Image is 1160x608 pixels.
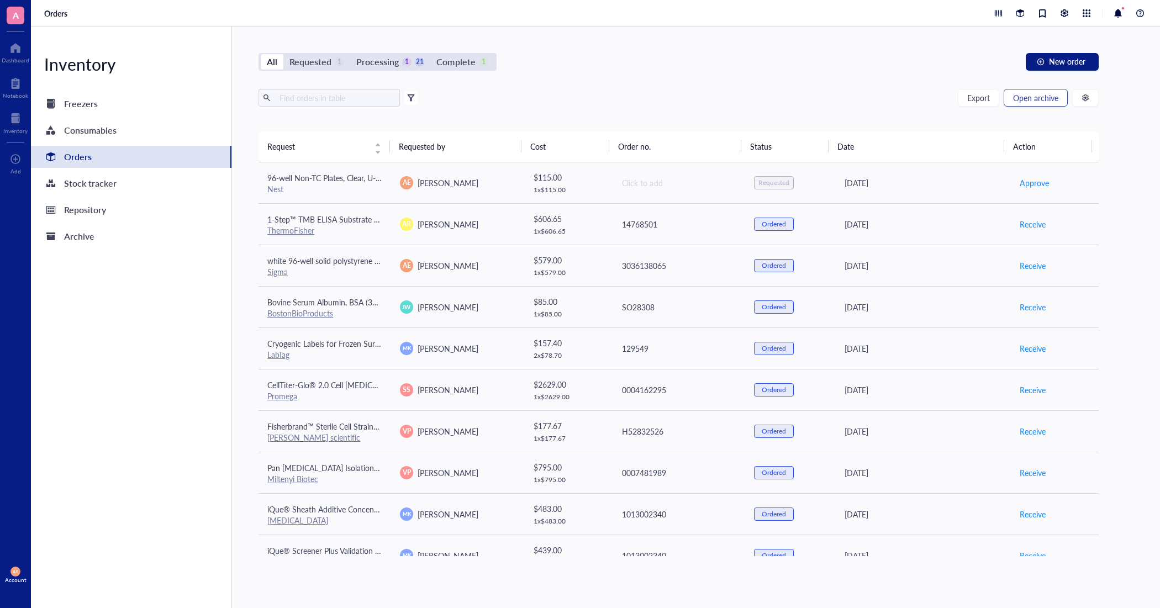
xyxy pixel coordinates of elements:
div: Complete [436,54,475,70]
div: Processing [356,54,399,70]
a: Orders [44,8,70,18]
span: AE [403,261,411,271]
span: Request [267,140,368,152]
a: [MEDICAL_DATA] [267,515,328,526]
span: SS [403,385,410,395]
div: Ordered [762,427,786,436]
span: Receive [1020,218,1046,230]
span: Receive [1020,467,1046,479]
td: H52832526 [612,410,745,452]
div: [DATE] [845,508,1001,520]
button: Export [958,89,999,107]
div: $ 85.00 [534,295,603,308]
span: Receive [1020,549,1046,562]
button: Open archive [1004,89,1068,107]
a: Dashboard [2,39,29,64]
span: CellTiter-Glo® 2.0 Cell [MEDICAL_DATA] [267,379,406,390]
div: $ 795.00 [534,461,603,473]
div: 1 [402,57,412,67]
div: $ 177.67 [534,420,603,432]
td: SO28308 [612,286,745,327]
th: Action [1004,131,1092,162]
button: Receive [1019,505,1046,523]
button: New order [1026,53,1099,71]
div: Ordered [762,303,786,311]
button: Receive [1019,298,1046,316]
div: Stock tracker [64,176,117,191]
div: Requested [758,178,789,187]
div: $ 606.65 [534,213,603,225]
span: Bovine Serum Albumin, BSA (3% in PBST) [267,297,409,308]
div: $ 115.00 [534,171,603,183]
span: white 96-well solid polystyrene plates/flat bottom [267,255,437,266]
td: 0004162295 [612,369,745,410]
span: Cryogenic Labels for Frozen Surfaces, SnapPEEL™, Dymo LW 550 - 1.125" x 0.625" + 0.437" Circle [267,338,603,349]
div: [DATE] [845,260,1001,272]
a: BostonBioProducts [267,308,333,319]
div: Click to add [622,177,736,189]
span: [PERSON_NAME] [418,177,478,188]
span: VP [403,468,411,478]
span: Receive [1020,508,1046,520]
a: Orders [31,146,231,168]
span: [PERSON_NAME] [418,219,478,230]
a: Freezers [31,93,231,115]
span: Fisherbrand™ Sterile Cell Strainers 70 um [267,421,408,432]
th: Status [741,131,829,162]
div: $ 157.40 [534,337,603,349]
input: Find orders in table [275,89,396,106]
div: segmented control [259,53,497,71]
div: 1 x $ 579.00 [534,268,603,277]
a: [PERSON_NAME] scientific [267,432,360,443]
a: LabTag [267,349,289,360]
span: MK [403,510,411,517]
div: 1 [335,57,344,67]
div: 3036138065 [622,260,736,272]
div: Account [5,577,27,583]
div: Ordered [762,344,786,353]
span: Approve [1020,177,1049,189]
div: 1 x $ 606.65 [534,227,603,236]
div: 1 x $ 85.00 [534,310,603,319]
span: Receive [1020,425,1046,437]
div: Ordered [762,551,786,560]
th: Requested by [390,131,521,162]
button: Receive [1019,381,1046,399]
div: [DATE] [845,177,1001,189]
div: Consumables [64,123,117,138]
div: [DATE] [845,549,1001,562]
div: 1013002340 [622,508,736,520]
th: Date [829,131,1004,162]
span: Pan [MEDICAL_DATA] Isolation Kit II, mouse [267,462,419,473]
div: 1 [479,57,488,67]
button: Receive [1019,422,1046,440]
span: [PERSON_NAME] [418,467,478,478]
span: A [13,8,19,22]
div: Freezers [64,96,98,112]
div: Notebook [3,92,28,99]
div: [DATE] [845,218,1001,230]
div: Orders [64,149,92,165]
div: 21 [415,57,424,67]
span: [PERSON_NAME] [418,343,478,354]
div: Requested [289,54,331,70]
div: Dashboard [2,57,29,64]
div: 1013002340 [622,549,736,562]
div: 14768501 [622,218,736,230]
div: [DATE] [845,467,1001,479]
div: Ordered [762,261,786,270]
div: Repository [64,202,106,218]
div: Nest [267,184,382,194]
td: 0007481989 [612,452,745,493]
td: Click to add [612,162,745,204]
span: [PERSON_NAME] [418,384,478,395]
span: VP [403,426,411,436]
div: Ordered [762,220,786,229]
button: Approve [1019,174,1050,192]
span: Open archive [1013,93,1058,102]
div: [DATE] [845,342,1001,355]
button: Receive [1019,215,1046,233]
div: Archive [64,229,94,244]
button: Receive [1019,257,1046,274]
div: [DATE] [845,301,1001,313]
